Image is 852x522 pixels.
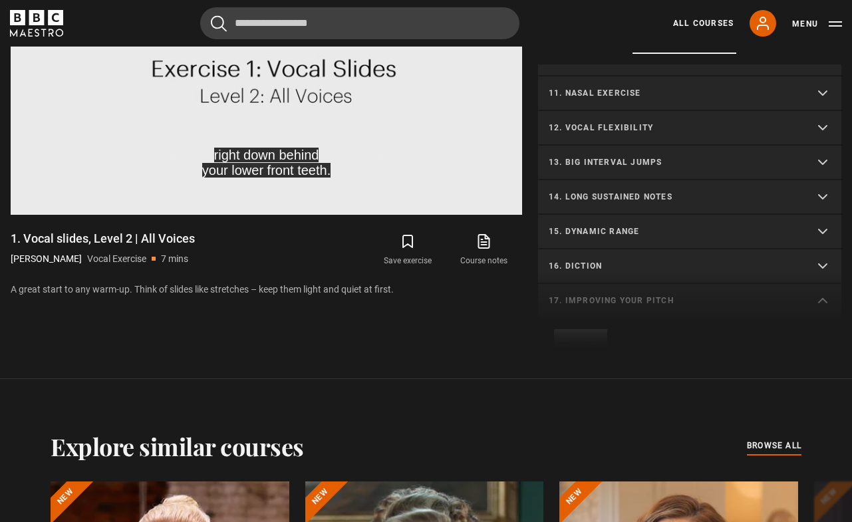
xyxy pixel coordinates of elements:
p: 13. Big interval jumps [549,156,799,168]
p: [PERSON_NAME] [11,252,82,266]
p: 11. Nasal exercise [549,87,799,99]
p: 12. Vocal flexibility [549,122,799,134]
summary: 11. Nasal exercise [538,76,841,111]
button: Toggle navigation [792,17,842,31]
p: 16. Diction [549,260,799,272]
summary: 13. Big interval jumps [538,146,841,180]
a: All Courses [673,17,734,29]
a: browse all [747,439,801,454]
p: Vocal Exercise [87,252,146,266]
a: Course notes [446,231,522,269]
summary: 15. Dynamic range [538,215,841,249]
p: A great start to any warm-up. Think of slides like stretches – keep them light and quiet at first. [11,283,522,297]
h2: Explore similar courses [51,432,304,460]
button: Save exercise [370,231,446,269]
h1: 1. Vocal slides, Level 2 | All Voices [11,231,195,247]
summary: 14. Long sustained notes [538,180,841,215]
p: 14. Long sustained notes [549,191,799,203]
svg: BBC Maestro [10,10,63,37]
summary: 12. Vocal flexibility [538,111,841,146]
p: 15. Dynamic range [549,225,799,237]
span: browse all [747,439,801,452]
button: Submit the search query [211,15,227,32]
summary: 16. Diction [538,249,841,284]
p: 7 mins [161,252,188,266]
input: Search [200,7,519,39]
